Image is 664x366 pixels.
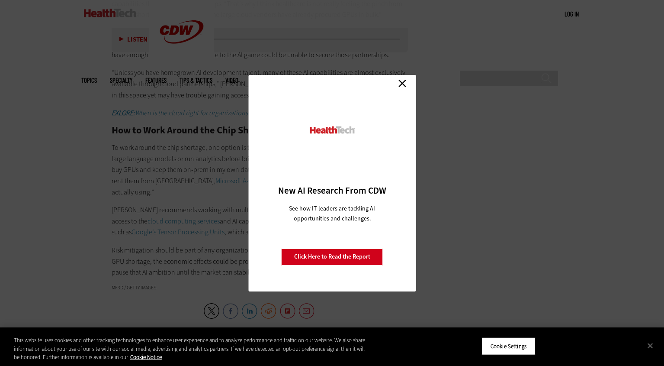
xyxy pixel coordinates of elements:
[308,126,356,135] img: HealthTech_0.png
[14,336,365,362] div: This website uses cookies and other tracking technologies to enhance user experience and to analy...
[481,337,536,355] button: Cookie Settings
[282,249,383,265] a: Click Here to Read the Report
[130,353,162,361] a: More information about your privacy
[279,204,385,223] p: See how IT leaders are tackling AI opportunities and challenges.
[263,185,401,197] h3: New AI Research From CDW
[396,77,409,90] a: Close
[641,336,660,355] button: Close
